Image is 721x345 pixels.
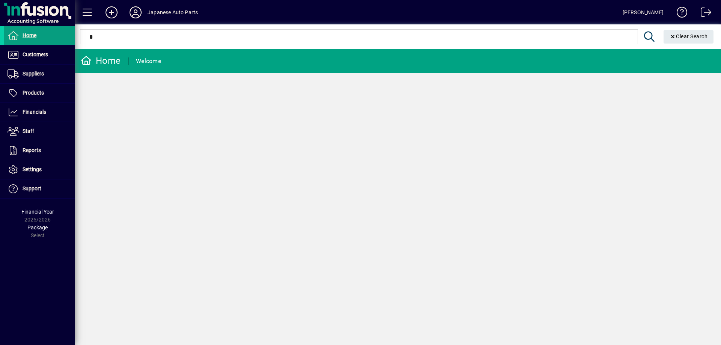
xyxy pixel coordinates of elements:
[27,224,48,231] span: Package
[23,109,46,115] span: Financials
[23,51,48,57] span: Customers
[4,141,75,160] a: Reports
[4,45,75,64] a: Customers
[4,84,75,102] a: Products
[23,147,41,153] span: Reports
[670,33,708,39] span: Clear Search
[124,6,148,19] button: Profile
[695,2,712,26] a: Logout
[100,6,124,19] button: Add
[4,122,75,141] a: Staff
[148,6,198,18] div: Japanese Auto Parts
[81,55,121,67] div: Home
[623,6,664,18] div: [PERSON_NAME]
[23,71,44,77] span: Suppliers
[136,55,161,67] div: Welcome
[23,32,36,38] span: Home
[21,209,54,215] span: Financial Year
[4,65,75,83] a: Suppliers
[23,90,44,96] span: Products
[23,128,34,134] span: Staff
[4,179,75,198] a: Support
[664,30,714,44] button: Clear
[671,2,688,26] a: Knowledge Base
[23,166,42,172] span: Settings
[4,160,75,179] a: Settings
[23,185,41,191] span: Support
[4,103,75,122] a: Financials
